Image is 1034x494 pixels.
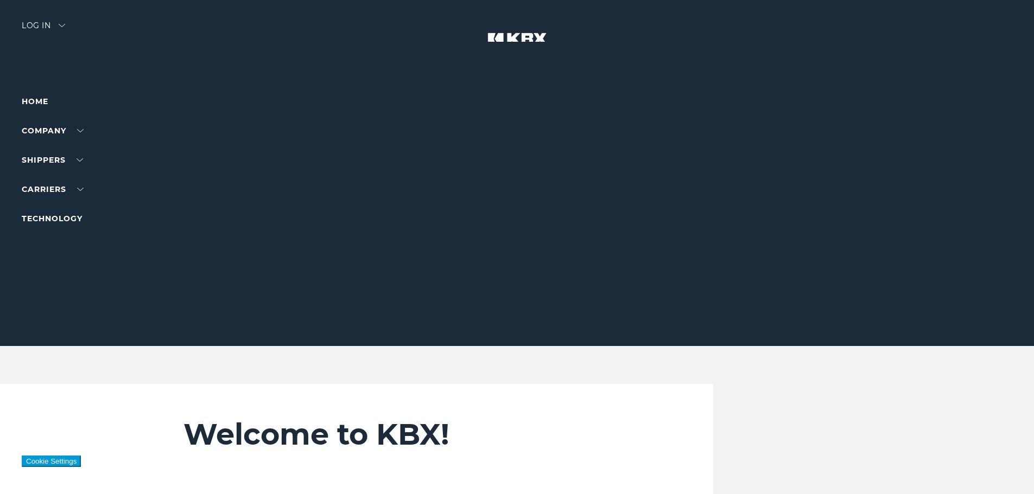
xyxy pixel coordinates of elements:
[22,22,65,37] div: Log in
[22,214,83,223] a: Technology
[22,455,81,467] button: Cookie Settings
[22,155,83,165] a: SHIPPERS
[22,126,84,136] a: Company
[477,22,558,69] img: kbx logo
[22,97,48,106] a: Home
[183,416,649,452] h2: Welcome to KBX!
[59,24,65,27] img: arrow
[22,184,84,194] a: Carriers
